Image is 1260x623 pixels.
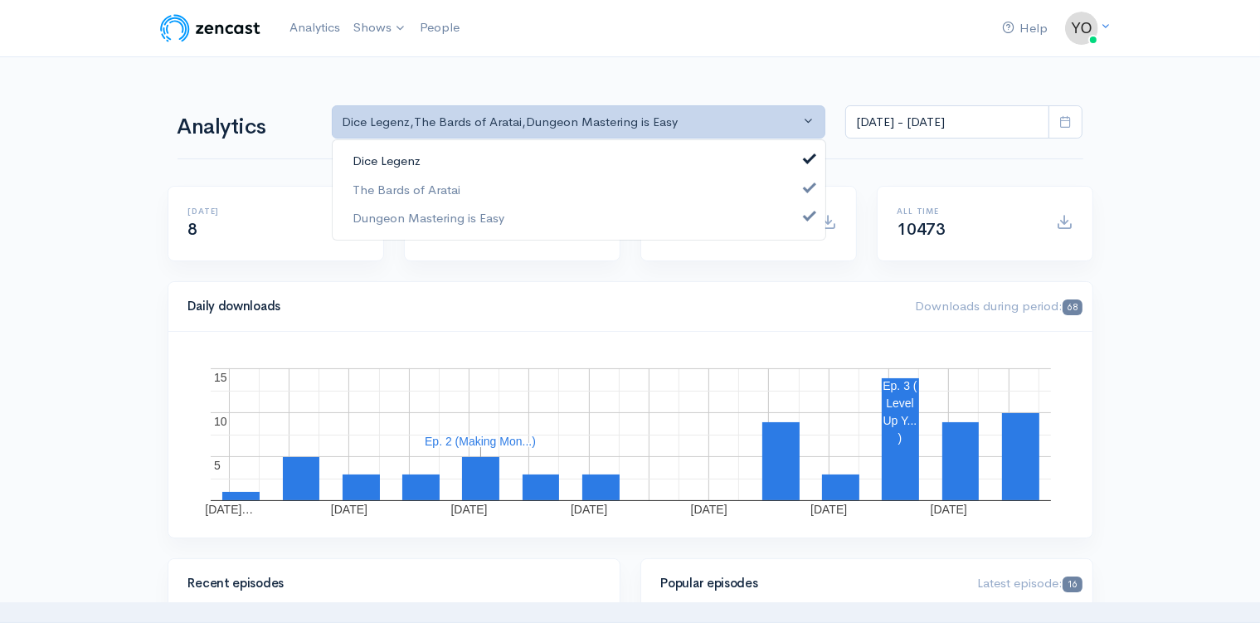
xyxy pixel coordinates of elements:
text: [DATE] [930,503,966,516]
a: Shows [347,10,413,46]
span: The Bards of Aratai [353,180,460,199]
span: Dungeon Mastering is Easy [353,209,504,228]
text: 15 [214,371,227,384]
text: [DATE] [330,503,367,516]
span: 10473 [898,219,946,240]
div: Dice Legenz , The Bards of Aratai , Dungeon Mastering is Easy [343,113,800,132]
h4: Popular episodes [661,577,958,591]
button: Dice Legenz, The Bards of Aratai, Dungeon Mastering is Easy [332,105,826,139]
text: ) [898,431,902,445]
span: 68 [1063,299,1082,315]
span: Latest episode: [977,575,1082,591]
span: 8 [188,219,198,240]
span: Downloads during period: [915,298,1082,314]
h4: Recent episodes [188,577,590,591]
text: 10 [214,415,227,428]
text: [DATE]… [205,503,253,516]
h1: Analytics [178,115,312,139]
svg: A chart. [188,352,1073,518]
span: 16 [1063,577,1082,592]
text: [DATE] [571,503,607,516]
span: Dice Legenz [353,152,421,171]
text: Ep. 2 (Making Mon...) [425,435,536,448]
text: 5 [214,459,221,472]
h6: All time [898,207,1036,216]
a: Analytics [283,10,347,46]
text: [DATE] [810,503,847,516]
a: Help [996,11,1055,46]
input: analytics date range selector [845,105,1049,139]
img: ... [1065,12,1098,45]
text: Ep. 3 ( [883,379,917,392]
text: [DATE] [450,503,487,516]
h6: [DATE] [188,207,327,216]
img: ZenCast Logo [158,12,263,45]
text: [DATE] [690,503,727,516]
a: People [413,10,466,46]
h4: Daily downloads [188,299,896,314]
